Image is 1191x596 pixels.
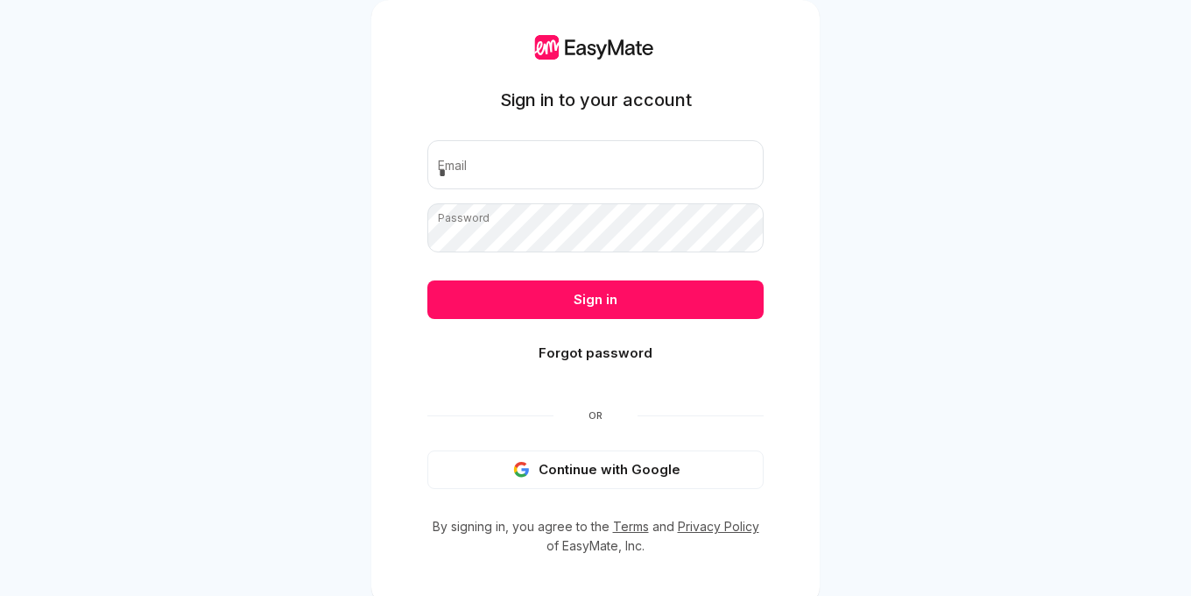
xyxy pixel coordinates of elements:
[678,519,759,534] a: Privacy Policy
[427,334,764,372] button: Forgot password
[427,280,764,319] button: Sign in
[427,517,764,556] p: By signing in, you agree to the and of EasyMate, Inc.
[500,88,692,112] h1: Sign in to your account
[427,451,764,489] button: Continue with Google
[553,408,638,422] span: Or
[613,519,649,534] a: Terms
